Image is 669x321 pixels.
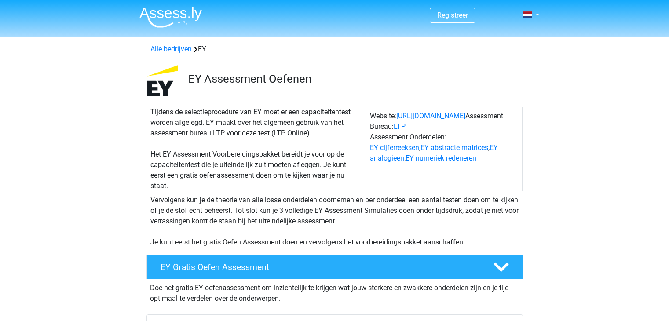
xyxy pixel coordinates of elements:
h3: EY Assessment Oefenen [188,72,516,86]
a: [URL][DOMAIN_NAME] [396,112,465,120]
a: LTP [394,122,406,131]
a: Alle bedrijven [150,45,192,53]
div: Tijdens de selectieprocedure van EY moet er een capaciteitentest worden afgelegd. EY maakt over h... [147,107,366,191]
div: Doe het gratis EY oefenassessment om inzichtelijk te krijgen wat jouw sterkere en zwakkere onderd... [146,279,523,304]
h4: EY Gratis Oefen Assessment [161,262,479,272]
div: Vervolgens kun je de theorie van alle losse onderdelen doornemen en per onderdeel een aantal test... [147,195,523,248]
a: EY Gratis Oefen Assessment [143,255,526,279]
div: Website: Assessment Bureau: Assessment Onderdelen: , , , [366,107,523,191]
div: EY [147,44,523,55]
img: Assessly [139,7,202,28]
a: EY numeriek redeneren [406,154,476,162]
a: Registreer [437,11,468,19]
a: EY abstracte matrices [420,143,488,152]
a: EY cijferreeksen [370,143,419,152]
